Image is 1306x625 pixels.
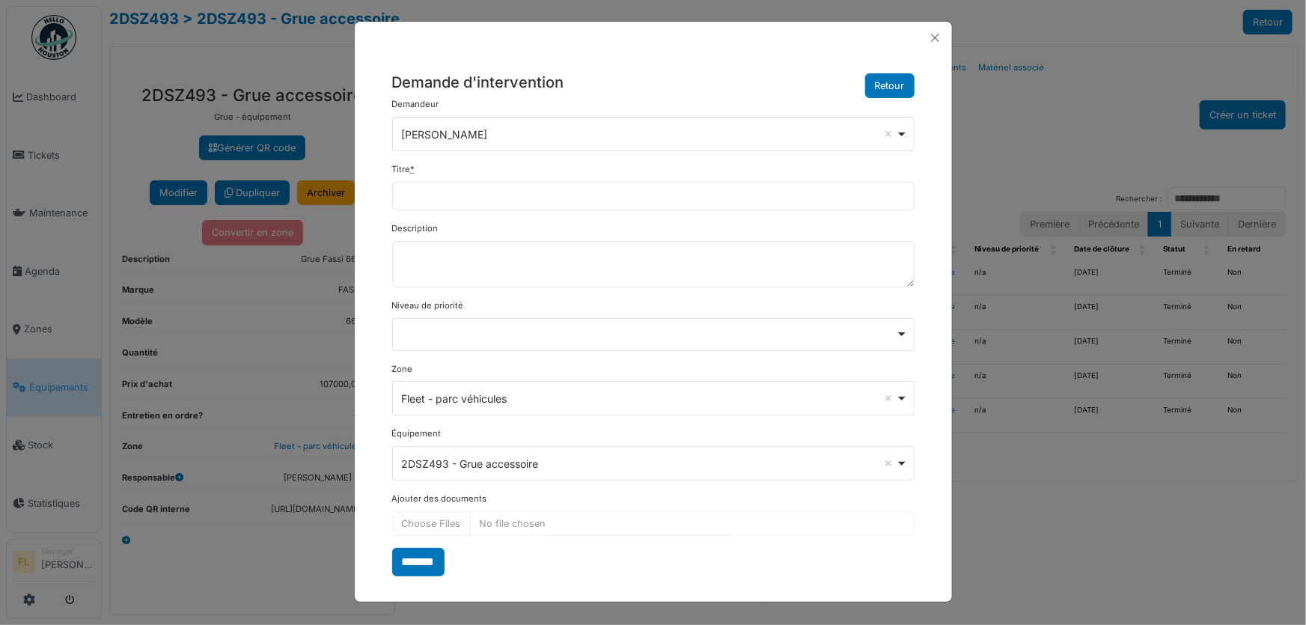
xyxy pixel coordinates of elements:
[401,456,896,472] div: 2DSZ493 - Grue accessoire
[392,222,439,235] label: Description
[925,28,945,48] button: Close
[392,427,442,440] label: Équipement
[411,164,415,174] abbr: Requis
[392,299,464,312] label: Niveau de priorité
[881,126,896,141] button: Remove item: '2069'
[881,391,896,406] button: Remove item: '5164'
[392,363,413,376] label: Zone
[392,493,487,505] label: Ajouter des documents
[881,456,896,471] button: Remove item: '147137'
[865,73,915,98] button: Retour
[401,126,896,142] div: [PERSON_NAME]
[401,391,896,406] div: Fleet - parc véhicules
[392,73,564,92] h5: Demande d'intervention
[392,163,415,176] label: Titre
[392,98,439,111] label: Demandeur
